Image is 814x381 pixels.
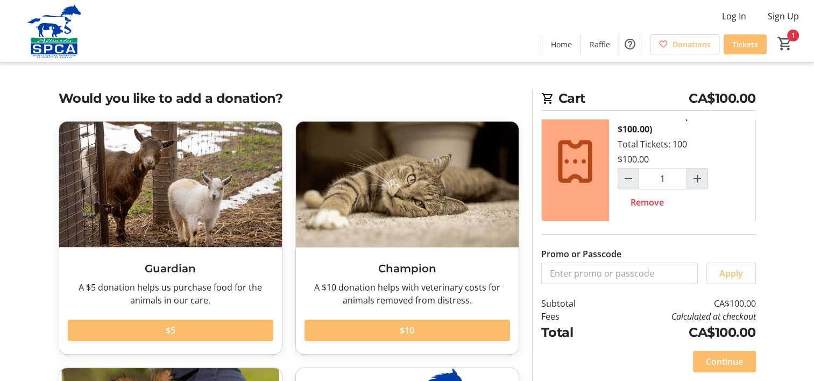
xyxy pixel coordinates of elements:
[722,10,746,23] span: Log In
[68,260,273,277] h3: Guardian
[724,34,767,54] a: Tickets
[719,267,743,280] span: Apply
[541,310,604,323] td: Fees
[296,122,519,247] img: Champion
[768,10,799,23] span: Sign Up
[541,263,698,284] input: Enter promo or passcode
[603,323,755,342] td: CA$100.00
[618,168,639,189] button: Decrement by one
[166,324,175,337] span: $5
[59,122,282,247] img: Guardian
[631,196,664,209] span: Remove
[68,281,273,307] div: A $5 donation helps us purchase food for the animals in our care.
[541,248,621,260] label: Promo or Passcode
[541,89,756,111] h2: Cart
[542,34,581,54] a: Home
[618,153,649,166] div: $100.00
[706,263,756,284] button: Apply
[551,39,572,50] span: Home
[706,355,743,368] span: Continue
[775,34,795,53] button: Cart
[687,168,707,189] button: Increment by one
[759,8,808,25] button: Sign Up
[59,89,519,108] h2: Would you like to add a donation?
[541,323,604,342] td: Total
[693,351,756,372] button: Continue
[673,39,711,50] span: Donations
[618,192,677,213] button: Remove
[590,39,610,50] span: Raffle
[650,34,719,54] a: Donations
[68,320,273,341] button: $5
[581,34,619,54] a: Raffle
[713,8,755,25] button: Log In
[609,101,755,222] div: Total Tickets: 100
[400,324,414,337] span: $10
[305,320,510,341] button: $10
[732,39,758,50] span: Tickets
[305,260,510,277] h3: Champion
[618,110,747,136] div: 1x Raffle Ticket (100 for $100.00)
[603,310,755,323] td: Calculated at checkout
[619,33,641,55] button: Help
[603,297,755,310] td: CA$100.00
[541,297,604,310] td: Subtotal
[639,168,687,189] input: Raffle Ticket (100 for $100.00) Quantity
[689,89,756,108] span: CA$100.00
[6,4,102,58] img: Alberta SPCA's Logo
[305,281,510,307] div: A $10 donation helps with veterinary costs for animals removed from distress.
